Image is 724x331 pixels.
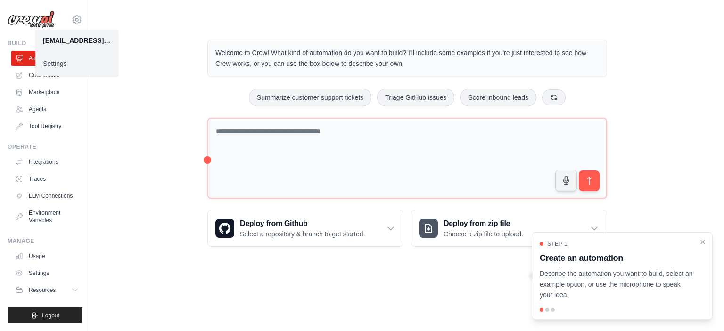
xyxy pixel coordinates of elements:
[43,36,111,45] div: [EMAIL_ADDRESS][DOMAIN_NAME]
[677,286,724,331] iframe: Chat Widget
[11,119,82,134] a: Tool Registry
[11,188,82,203] a: LLM Connections
[35,55,118,72] a: Settings
[677,286,724,331] div: 聊天小组件
[8,237,82,245] div: Manage
[460,89,536,106] button: Score inbound leads
[215,48,599,69] p: Welcome to Crew! What kind of automation do you want to build? I'll include some examples if you'...
[249,89,371,106] button: Summarize customer support tickets
[8,307,82,323] button: Logout
[540,268,693,300] p: Describe the automation you want to build, select an example option, or use the microphone to spe...
[699,238,707,246] button: Close walkthrough
[444,229,523,239] p: Choose a zip file to upload.
[11,85,82,100] a: Marketplace
[547,240,568,248] span: Step 1
[11,205,82,228] a: Environment Variables
[8,11,55,29] img: Logo
[11,154,82,170] a: Integrations
[240,218,365,229] h3: Deploy from Github
[444,218,523,229] h3: Deploy from zip file
[11,249,82,264] a: Usage
[11,283,82,298] button: Resources
[11,51,82,66] a: Automations
[29,286,56,294] span: Resources
[540,251,693,265] h3: Create an automation
[8,40,82,47] div: Build
[11,171,82,186] a: Traces
[11,102,82,117] a: Agents
[11,68,82,83] a: Crew Studio
[240,229,365,239] p: Select a repository & branch to get started.
[11,266,82,281] a: Settings
[377,89,454,106] button: Triage GitHub issues
[42,312,59,319] span: Logout
[8,143,82,151] div: Operate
